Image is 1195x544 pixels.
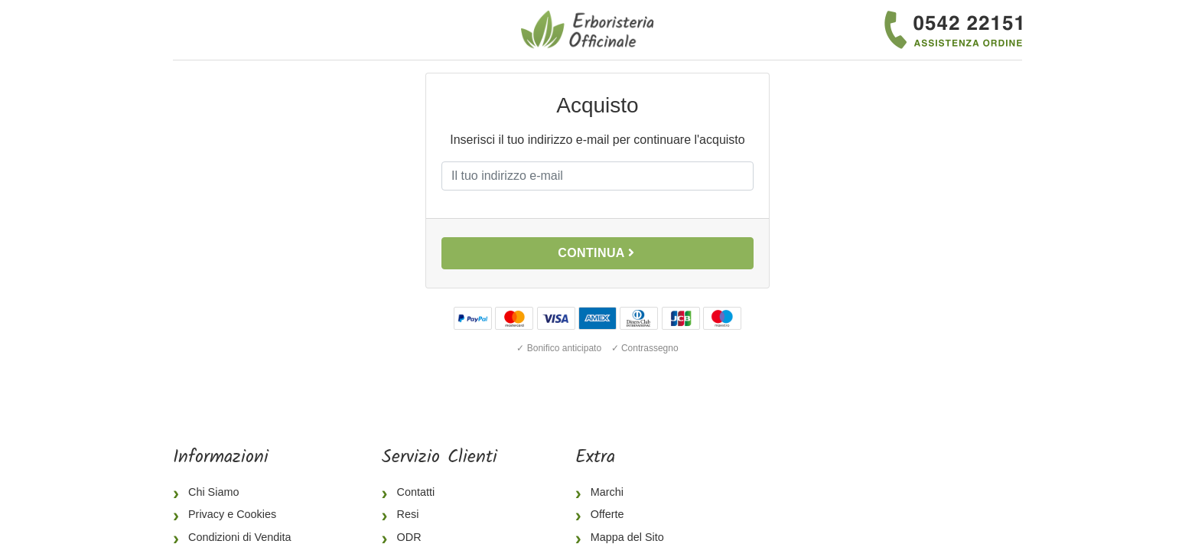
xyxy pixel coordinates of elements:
img: Erboristeria Officinale [521,9,659,50]
a: Resi [382,503,497,526]
p: Inserisci il tuo indirizzo e-mail per continuare l'acquisto [441,131,754,149]
a: Offerte [575,503,676,526]
div: ✓ Contrassegno [608,338,682,358]
a: Privacy e Cookies [173,503,303,526]
h5: Extra [575,447,676,469]
h5: Informazioni [173,447,303,469]
a: Chi Siamo [173,481,303,504]
input: Il tuo indirizzo e-mail [441,161,754,191]
a: Contatti [382,481,497,504]
div: ✓ Bonifico anticipato [513,338,604,358]
button: Continua [441,237,754,269]
a: Marchi [575,481,676,504]
h5: Servizio Clienti [382,447,497,469]
iframe: fb:page Facebook Social Plugin [754,447,1022,500]
h2: Acquisto [441,92,754,119]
